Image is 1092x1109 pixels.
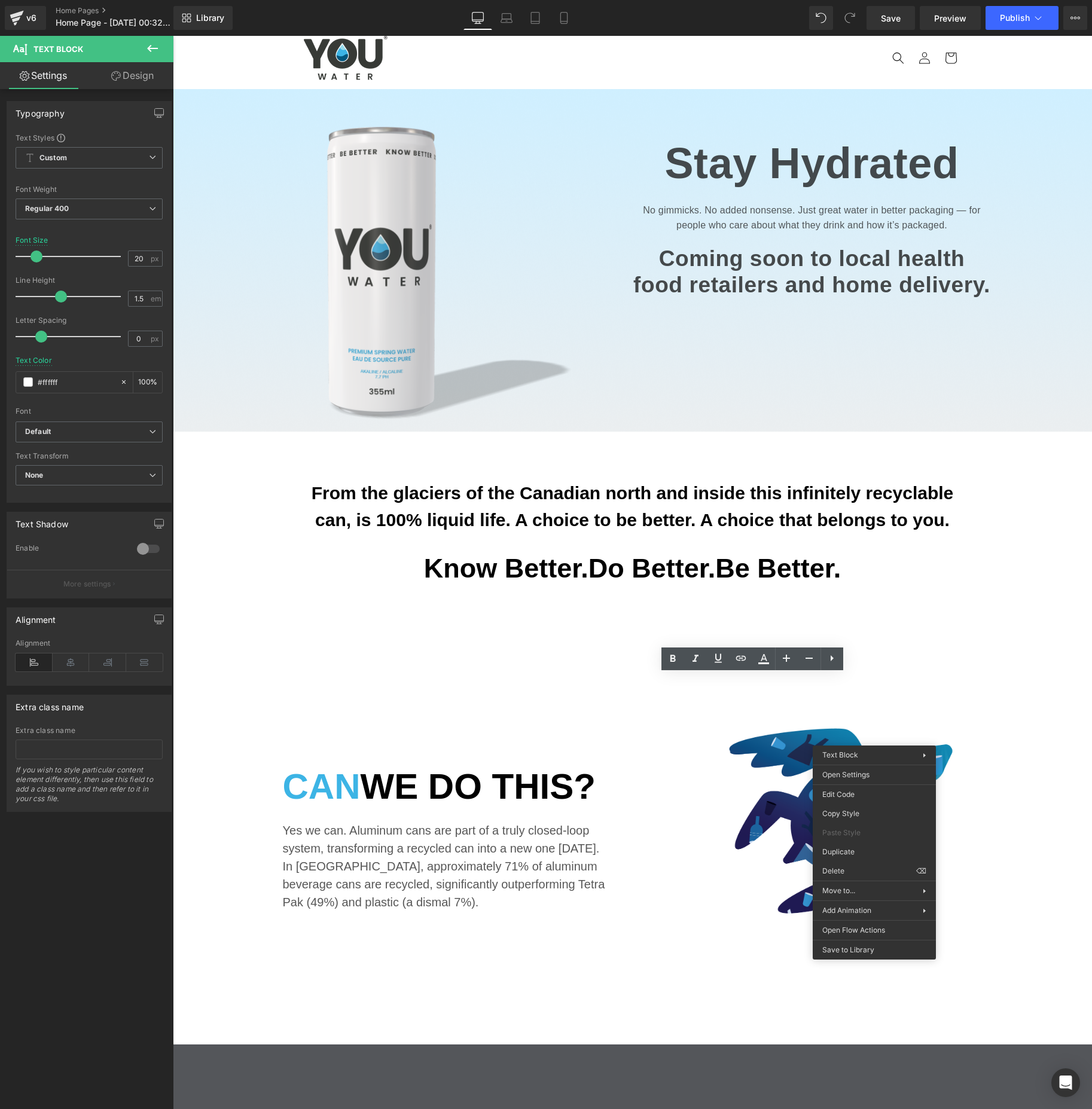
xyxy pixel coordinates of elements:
a: Design [89,62,176,89]
div: Open Intercom Messenger [1051,1068,1080,1097]
span: Open Flow Actions [822,925,926,936]
span: Text Block [33,44,83,54]
div: Coming soon to local health food retailers and home delivery. [460,210,819,263]
span: Delete [822,866,916,876]
a: Home Pages [56,6,193,16]
p: Know Better. [140,512,780,553]
div: Text Color [16,356,52,365]
div: Line Height [16,276,163,285]
a: New Library [173,6,233,30]
span: Open Settings [822,769,926,780]
button: Undo [809,6,833,30]
span: Save to Library [822,945,926,955]
div: Letter Spacing [16,316,163,325]
div: Stay Hydrated [460,89,819,167]
span: Do Better. [416,517,543,548]
a: Preview [920,6,981,30]
div: Font Size [16,236,48,245]
div: Extra class name [16,726,163,735]
button: More settings [7,570,171,598]
div: Text Styles [16,133,163,142]
span: ⌫ [916,866,926,876]
a: Laptop [492,6,521,30]
h2: WE DO THIS? [110,731,469,771]
div: v6 [24,10,39,26]
a: Tablet [521,6,550,30]
p: More settings [63,579,111,589]
div: Font Weight [16,185,163,194]
span: Move to... [822,885,923,896]
span: Library [196,13,224,23]
span: Duplicate [822,847,926,857]
span: Text Block [822,750,858,759]
div: If you wish to style particular content element differently, then use this field to add a class n... [16,765,163,811]
div: Alignment [16,608,56,625]
div: Text Transform [16,452,163,460]
p: From the glaciers of the Canadian north and inside this infinitely recyclable can, is 100% liquid... [134,444,786,497]
b: Custom [39,153,67,163]
span: px [151,335,161,343]
div: Font [16,407,163,416]
span: Be Better. [542,517,668,548]
p: Yes we can. Aluminum cans are part of a truly closed-loop system, transforming a recycled can int... [110,786,439,875]
b: None [25,471,44,479]
span: CAN [110,731,188,771]
div: Extra class name [16,695,84,712]
input: Color [38,375,114,389]
i: Default [25,427,51,437]
button: More [1063,6,1087,30]
div: Alignment [16,639,163,647]
span: em [151,295,161,303]
span: Copy Style [822,808,926,819]
button: Redo [838,6,862,30]
span: Paste Style [822,827,926,838]
a: Desktop [463,6,492,30]
a: v6 [5,6,46,30]
div: Enable [16,543,125,556]
div: % [133,372,162,393]
span: Publish [1000,13,1030,23]
b: Regular 400 [25,204,69,213]
span: Home Page - [DATE] 00:32:39 [56,18,170,28]
span: Preview [934,12,966,25]
div: Text Shadow [16,512,68,529]
button: Publish [986,6,1059,30]
span: Add Animation [822,905,923,916]
a: Mobile [550,6,578,30]
div: No gimmicks. No added nonsense. Just great water in better packaging — for people who care about ... [460,167,819,197]
div: Typography [16,102,65,118]
span: Edit Code [822,789,926,800]
span: Save [881,12,901,25]
summary: Search [712,9,739,35]
span: px [151,255,161,262]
